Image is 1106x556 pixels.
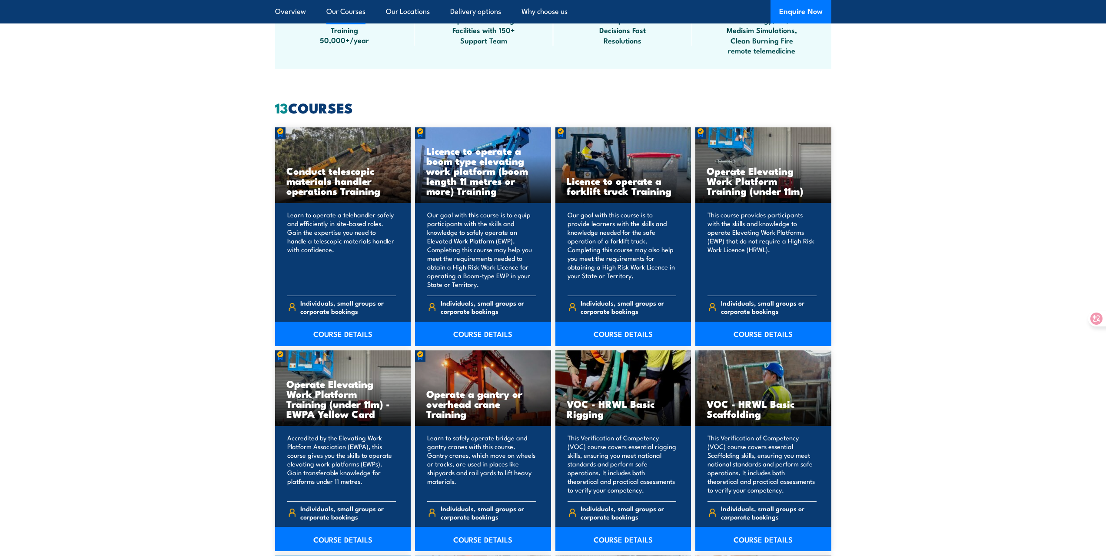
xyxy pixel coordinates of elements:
h3: Licence to operate a forklift truck Training [567,176,680,196]
span: Specialist Training Facilities with 150+ Support Team [445,15,523,45]
span: Technology, VR, Medisim Simulations, Clean Burning Fire remote telemedicine [723,15,801,56]
span: Individuals, small groups or corporate bookings [721,504,817,521]
span: Individuals, small groups or corporate bookings [300,504,396,521]
span: Individuals, small groups or corporate bookings [300,299,396,315]
p: Accredited by the Elevating Work Platform Association (EWPA), this course gives you the skills to... [287,433,396,494]
span: Fast Response Fast Decisions Fast Resolutions [584,15,662,45]
span: Individuals, small groups or corporate bookings [581,299,676,315]
p: This Verification of Competency (VOC) course covers essential rigging skills, ensuring you meet n... [568,433,677,494]
span: Australia Wide Training 50,000+/year [306,15,384,45]
span: Individuals, small groups or corporate bookings [721,299,817,315]
a: COURSE DETAILS [695,322,831,346]
span: Individuals, small groups or corporate bookings [441,504,536,521]
a: COURSE DETAILS [415,322,551,346]
h3: Operate Elevating Work Platform Training (under 11m) - EWPA Yellow Card [286,379,400,419]
span: Individuals, small groups or corporate bookings [581,504,676,521]
strong: 13 [275,97,288,118]
a: COURSE DETAILS [695,527,831,551]
span: Individuals, small groups or corporate bookings [441,299,536,315]
a: COURSE DETAILS [275,527,411,551]
p: This Verification of Competency (VOC) course covers essential Scaffolding skills, ensuring you me... [707,433,817,494]
p: Learn to safely operate bridge and gantry cranes with this course. Gantry cranes, which move on w... [427,433,536,494]
a: COURSE DETAILS [555,322,691,346]
h3: Operate Elevating Work Platform Training (under 11m) [707,166,820,196]
p: This course provides participants with the skills and knowledge to operate Elevating Work Platfor... [707,210,817,289]
h3: Operate a gantry or overhead crane Training [426,389,540,419]
a: COURSE DETAILS [555,527,691,551]
h3: VOC - HRWL Basic Rigging [567,399,680,419]
a: COURSE DETAILS [275,322,411,346]
p: Our goal with this course is to provide learners with the skills and knowledge needed for the saf... [568,210,677,289]
h3: Conduct telescopic materials handler operations Training [286,166,400,196]
p: Learn to operate a telehandler safely and efficiently in site-based roles. Gain the expertise you... [287,210,396,289]
p: Our goal with this course is to equip participants with the skills and knowledge to safely operat... [427,210,536,289]
a: COURSE DETAILS [415,527,551,551]
h3: VOC - HRWL Basic Scaffolding [707,399,820,419]
h2: COURSES [275,101,831,113]
h3: Licence to operate a boom type elevating work platform (boom length 11 metres or more) Training [426,146,540,196]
